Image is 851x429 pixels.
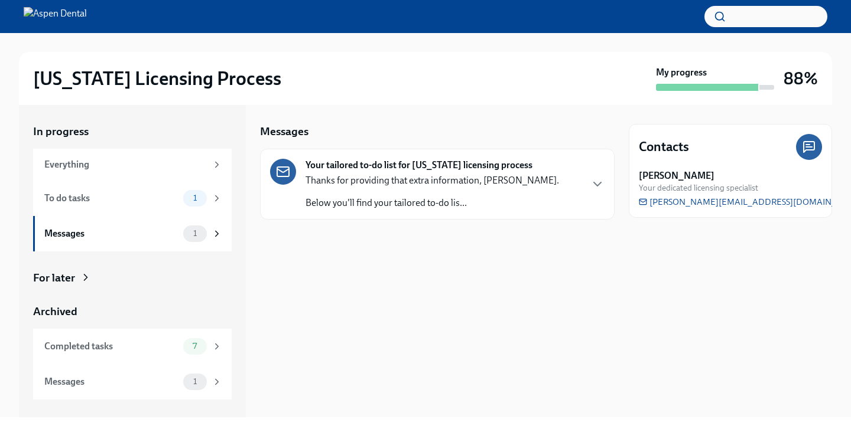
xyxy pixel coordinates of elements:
a: For later [33,270,232,286]
span: 7 [186,342,204,351]
strong: Your tailored to-do list for [US_STATE] licensing process [306,159,532,172]
h3: 88% [784,68,818,89]
img: Aspen Dental [24,7,87,26]
a: Messages1 [33,216,232,251]
p: Below you'll find your tailored to-do lis... [306,197,559,209]
h5: Messages [260,124,308,139]
strong: [PERSON_NAME] [639,169,714,182]
div: Messages [44,375,178,388]
a: Messages1 [33,364,232,399]
div: For later [33,270,75,286]
a: Everything [33,149,232,181]
div: Messages [44,227,178,240]
div: Completed tasks [44,340,178,353]
a: To do tasks1 [33,181,232,216]
span: 1 [186,229,204,238]
div: Everything [44,158,207,171]
span: 1 [186,194,204,202]
a: In progress [33,124,232,139]
a: Archived [33,304,232,319]
p: Thanks for providing that extra information, [PERSON_NAME]. [306,174,559,187]
h2: [US_STATE] Licensing Process [33,67,281,90]
div: To do tasks [44,192,178,205]
span: Your dedicated licensing specialist [639,182,758,194]
a: Completed tasks7 [33,329,232,364]
span: 1 [186,377,204,386]
h4: Contacts [639,138,689,156]
strong: My progress [656,66,707,79]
